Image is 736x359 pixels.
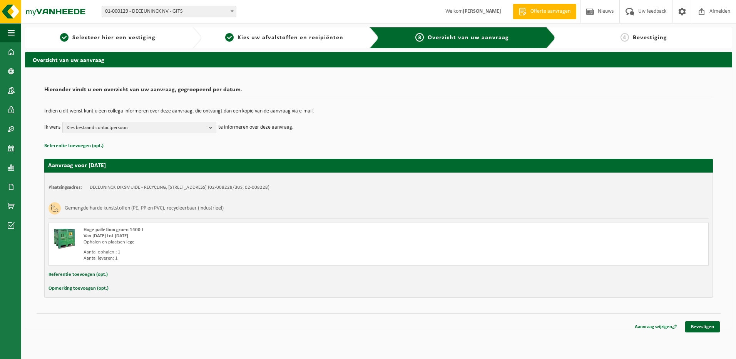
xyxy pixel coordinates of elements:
[84,255,410,262] div: Aantal leveren: 1
[629,321,683,332] a: Aanvraag wijzigen
[238,35,343,41] span: Kies uw afvalstoffen en recipiënten
[428,35,509,41] span: Overzicht van uw aanvraag
[218,122,294,133] p: te informeren over deze aanvraag.
[84,227,144,232] span: Hoge palletbox groen 1400 L
[44,87,713,97] h2: Hieronder vindt u een overzicht van uw aanvraag, gegroepeerd per datum.
[49,185,82,190] strong: Plaatsingsadres:
[685,321,720,332] a: Bevestigen
[415,33,424,42] span: 3
[633,35,667,41] span: Bevestiging
[621,33,629,42] span: 4
[44,122,60,133] p: Ik wens
[29,33,186,42] a: 1Selecteer hier een vestiging
[206,33,363,42] a: 2Kies uw afvalstoffen en recipiënten
[67,122,206,134] span: Kies bestaand contactpersoon
[463,8,501,14] strong: [PERSON_NAME]
[225,33,234,42] span: 2
[62,122,216,133] button: Kies bestaand contactpersoon
[53,227,76,250] img: PB-HB-1400-HPE-GN-01.png
[25,52,732,67] h2: Overzicht van uw aanvraag
[72,35,156,41] span: Selecteer hier een vestiging
[84,249,410,255] div: Aantal ophalen : 1
[84,233,128,238] strong: Van [DATE] tot [DATE]
[44,109,713,114] p: Indien u dit wenst kunt u een collega informeren over deze aanvraag, die ontvangt dan een kopie v...
[529,8,572,15] span: Offerte aanvragen
[48,163,106,169] strong: Aanvraag voor [DATE]
[49,270,108,280] button: Referentie toevoegen (opt.)
[102,6,236,17] span: 01-000129 - DECEUNINCK NV - GITS
[49,284,109,294] button: Opmerking toevoegen (opt.)
[60,33,69,42] span: 1
[44,141,104,151] button: Referentie toevoegen (opt.)
[513,4,576,19] a: Offerte aanvragen
[84,239,410,245] div: Ophalen en plaatsen lege
[65,202,224,215] h3: Gemengde harde kunststoffen (PE, PP en PVC), recycleerbaar (industrieel)
[90,185,269,191] td: DECEUNINCK DIKSMUIDE - RECYCLING, [STREET_ADDRESS] (02-008228/BUS, 02-008228)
